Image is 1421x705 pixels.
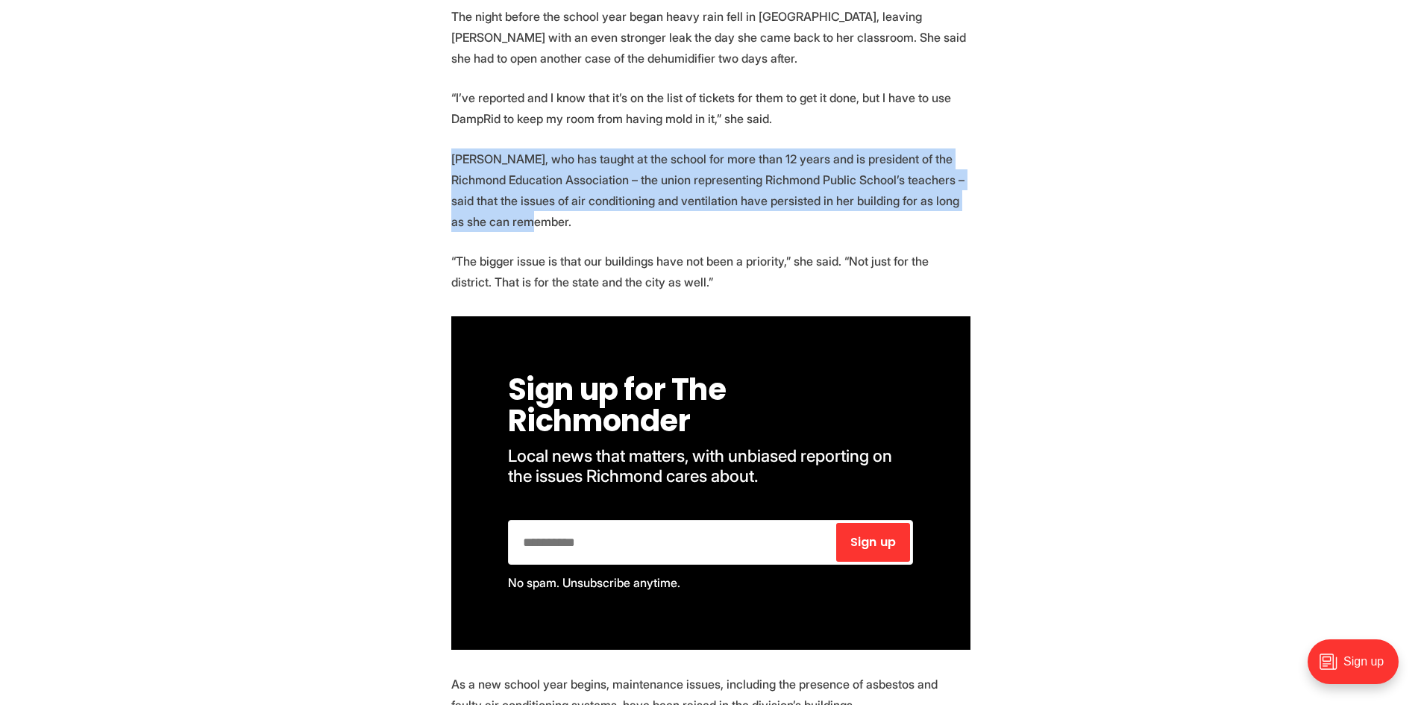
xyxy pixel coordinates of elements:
iframe: portal-trigger [1295,632,1421,705]
p: The night before the school year began heavy rain fell in [GEOGRAPHIC_DATA], leaving [PERSON_NAME... [451,6,970,69]
p: “I’ve reported and I know that it’s on the list of tickets for them to get it done, but I have to... [451,87,970,129]
button: Sign up [836,523,911,561]
span: Local news that matters, with unbiased reporting on the issues Richmond cares about. [508,445,896,486]
span: Sign up [850,536,896,548]
p: [PERSON_NAME], who has taught at the school for more than 12 years and is president of the Richmo... [451,148,970,232]
p: “The bigger issue is that our buildings have not been a priority,” she said. “Not just for the di... [451,251,970,292]
span: No spam. Unsubscribe anytime. [508,575,680,590]
span: Sign up for The Richmonder [508,369,733,442]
